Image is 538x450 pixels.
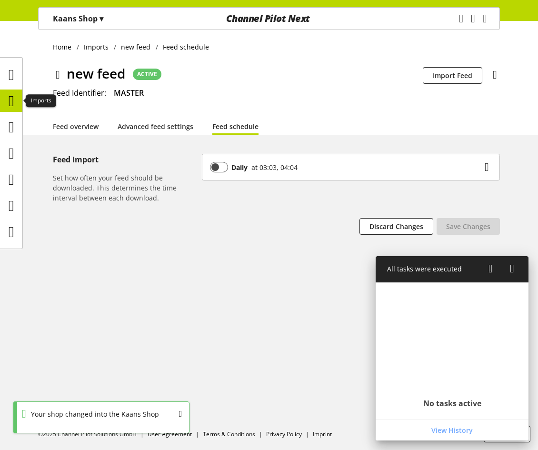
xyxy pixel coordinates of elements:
h5: Feed Import [53,154,198,165]
div: Imports [26,94,56,108]
p: Kaans Shop [53,13,103,24]
span: new feed [121,42,150,52]
li: ©2025 Channel Pilot Solutions GmbH [38,430,148,439]
span: Import Feed [433,70,472,80]
a: Privacy Policy [266,430,302,438]
b: Daily [231,162,248,172]
span: new feed [67,63,125,83]
a: Feed schedule [212,121,259,131]
button: Import Feed [423,67,482,84]
button: Discard Changes [359,218,433,235]
a: Advanced feed settings [118,121,193,131]
nav: main navigation [38,7,500,30]
span: ▾ [100,13,103,24]
a: User Agreement [148,430,192,438]
div: Your shop changed into the Kaans Shop [26,409,159,419]
span: Discard Changes [369,221,423,231]
span: View History [431,425,473,435]
a: Feed overview [53,121,99,131]
span: Save Changes [446,221,490,231]
span: Feed Identifier: [53,88,106,98]
span: All tasks were executed [387,264,462,273]
h2: No tasks active [423,399,481,408]
span: MASTER [114,88,144,98]
a: Home [53,42,77,52]
button: Save Changes [437,218,500,235]
a: Terms & Conditions [203,430,255,438]
a: Imports [79,42,114,52]
span: ACTIVE [137,70,157,79]
div: at 03:03, 04:04 [248,162,298,172]
h6: Set how often your feed should be downloaded. This determines the time interval between each down... [53,173,198,203]
a: new feed [116,42,156,52]
a: View History [378,422,527,439]
a: Imprint [313,430,332,438]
